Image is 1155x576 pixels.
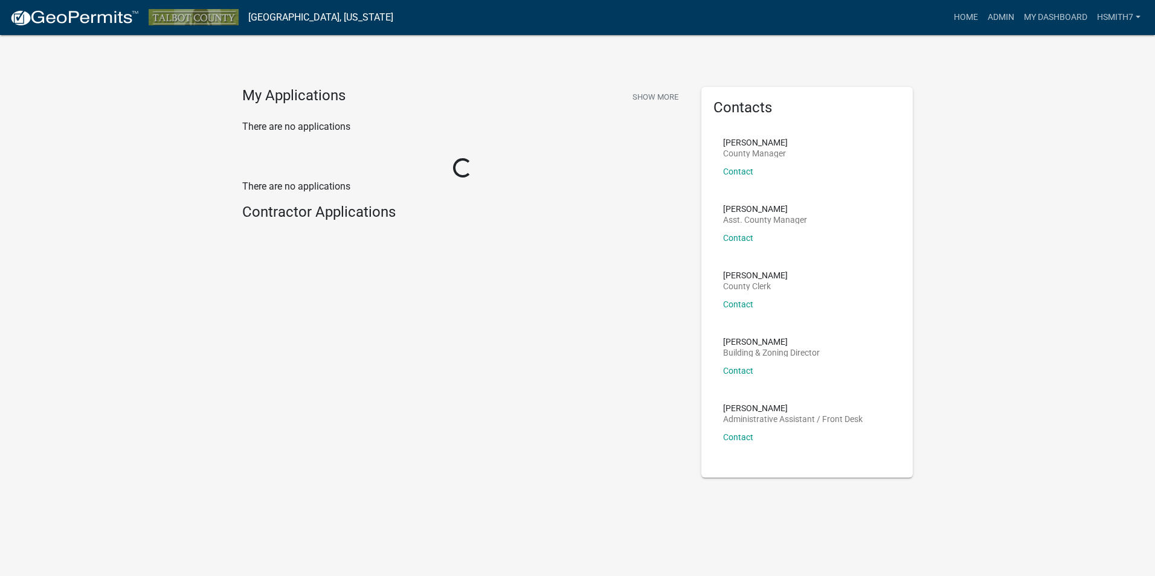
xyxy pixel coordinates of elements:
[723,149,788,158] p: County Manager
[242,87,346,105] h4: My Applications
[242,179,683,194] p: There are no applications
[723,348,820,357] p: Building & Zoning Director
[242,203,683,226] wm-workflow-list-section: Contractor Applications
[983,6,1019,29] a: Admin
[723,138,788,147] p: [PERSON_NAME]
[628,87,683,107] button: Show More
[713,99,901,117] h5: Contacts
[723,271,788,280] p: [PERSON_NAME]
[949,6,983,29] a: Home
[149,9,239,25] img: Talbot County, Georgia
[1092,6,1145,29] a: hsmith7
[723,167,753,176] a: Contact
[723,415,863,423] p: Administrative Assistant / Front Desk
[723,233,753,243] a: Contact
[242,203,683,221] h4: Contractor Applications
[242,120,683,134] p: There are no applications
[723,205,807,213] p: [PERSON_NAME]
[248,7,393,28] a: [GEOGRAPHIC_DATA], [US_STATE]
[723,338,820,346] p: [PERSON_NAME]
[723,404,863,412] p: [PERSON_NAME]
[723,282,788,290] p: County Clerk
[723,432,753,442] a: Contact
[723,366,753,376] a: Contact
[1019,6,1092,29] a: My Dashboard
[723,216,807,224] p: Asst. County Manager
[723,299,753,309] a: Contact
